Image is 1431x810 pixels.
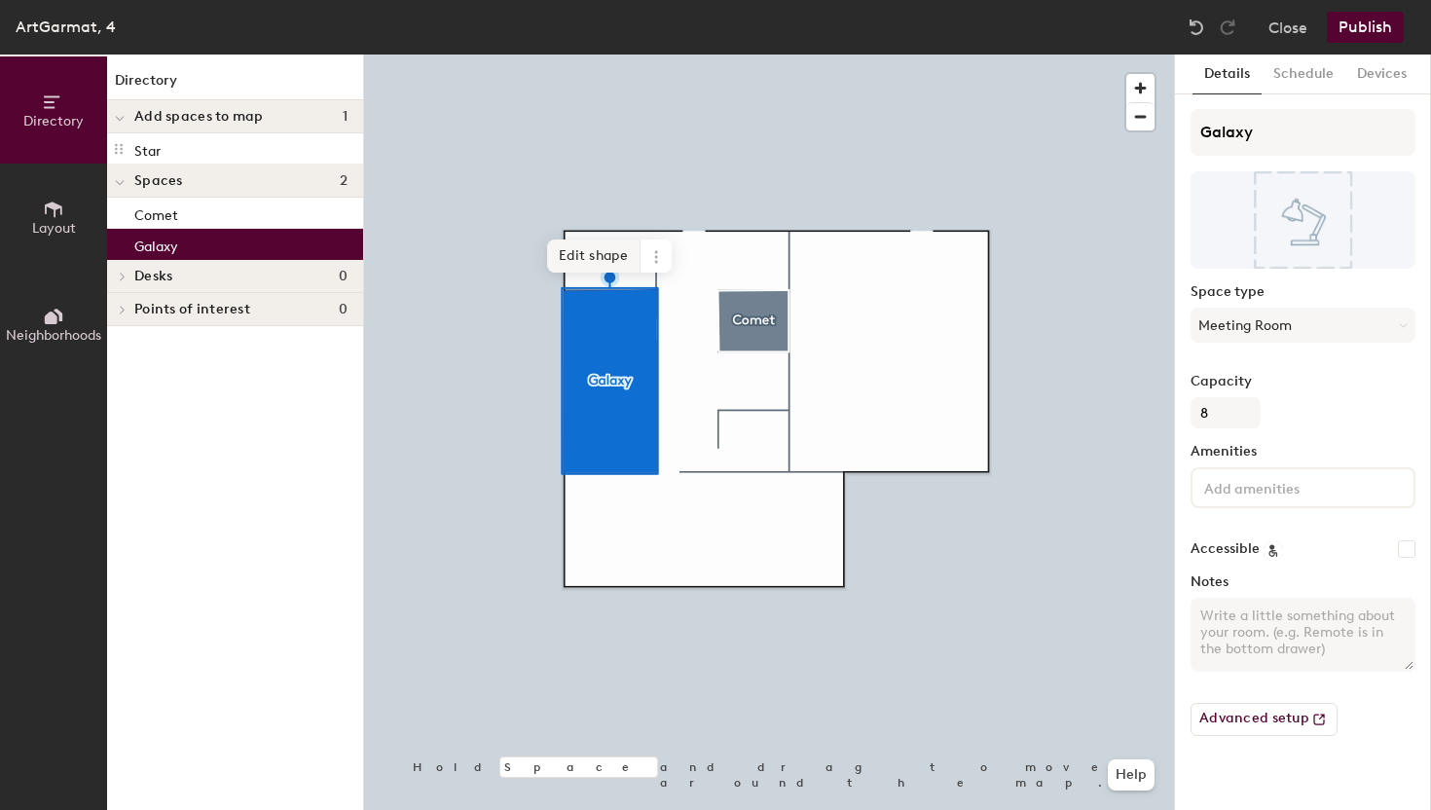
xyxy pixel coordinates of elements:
button: Close [1268,12,1307,43]
input: Add amenities [1200,475,1376,498]
button: Schedule [1262,55,1345,94]
label: Notes [1191,574,1415,590]
span: Edit shape [547,239,641,273]
img: Redo [1218,18,1237,37]
h1: Directory [107,70,363,100]
span: Neighborhoods [6,327,101,344]
span: 1 [343,109,348,125]
label: Capacity [1191,374,1415,389]
p: Star [134,137,161,160]
button: Publish [1327,12,1404,43]
span: Desks [134,269,172,284]
span: 0 [339,269,348,284]
span: Spaces [134,173,183,189]
label: Amenities [1191,444,1415,460]
span: 0 [339,302,348,317]
img: Undo [1187,18,1206,37]
img: The space named Galaxy [1191,171,1415,269]
p: Comet [134,202,178,224]
label: Space type [1191,284,1415,300]
button: Meeting Room [1191,308,1415,343]
button: Details [1192,55,1262,94]
span: Layout [32,220,76,237]
span: Points of interest [134,302,250,317]
span: Directory [23,113,84,129]
span: Add spaces to map [134,109,264,125]
button: Help [1108,759,1155,791]
label: Accessible [1191,541,1260,557]
button: Devices [1345,55,1418,94]
p: Galaxy [134,233,178,255]
span: 2 [340,173,348,189]
div: ArtGarmat, 4 [16,15,116,39]
button: Advanced setup [1191,703,1338,736]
